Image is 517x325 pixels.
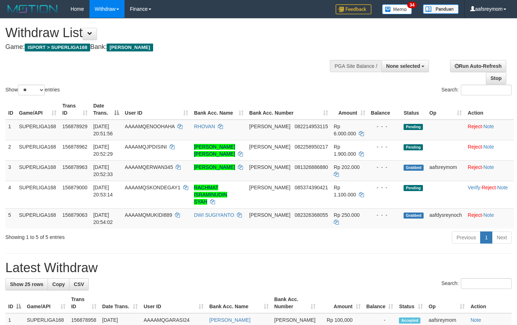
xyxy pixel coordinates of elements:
[249,164,291,170] span: [PERSON_NAME]
[294,124,328,129] span: Copy 082214953115 to clipboard
[93,124,113,136] span: [DATE] 20:51:56
[330,60,381,72] div: PGA Site Balance /
[62,185,87,190] span: 156879000
[52,281,65,287] span: Copy
[497,185,508,190] a: Note
[404,124,423,130] span: Pending
[194,144,235,157] a: [PERSON_NAME] [PERSON_NAME]
[62,124,87,129] span: 156878929
[483,212,494,218] a: Note
[294,164,328,170] span: Copy 081326886880 to clipboard
[249,185,291,190] span: [PERSON_NAME]
[461,85,512,95] input: Search:
[209,317,250,323] a: [PERSON_NAME]
[461,278,512,289] input: Search:
[5,85,60,95] label: Show entries
[468,293,512,313] th: Action
[381,60,429,72] button: None selected
[483,144,494,150] a: Note
[401,99,426,120] th: Status
[334,124,356,136] span: Rp 6.000.000
[5,160,16,181] td: 3
[468,185,480,190] a: Verify
[465,140,514,160] td: ·
[69,278,89,290] a: CSV
[93,144,113,157] span: [DATE] 20:52:29
[468,212,482,218] a: Reject
[24,293,68,313] th: Game/API: activate to sort column ascending
[247,99,331,120] th: Bank Acc. Number: activate to sort column ascending
[99,293,141,313] th: Date Trans.: activate to sort column ascending
[5,140,16,160] td: 2
[404,185,423,191] span: Pending
[125,144,167,150] span: AAAAMQJPDISINI
[407,2,417,8] span: 34
[396,293,426,313] th: Status: activate to sort column ascending
[68,293,99,313] th: Trans ID: activate to sort column ascending
[5,293,24,313] th: ID: activate to sort column descending
[294,144,328,150] span: Copy 082258950217 to clipboard
[93,212,113,225] span: [DATE] 20:54:02
[249,124,291,129] span: [PERSON_NAME]
[107,44,153,51] span: [PERSON_NAME]
[191,99,246,120] th: Bank Acc. Name: activate to sort column ascending
[404,144,423,150] span: Pending
[5,44,337,51] h4: Game: Bank:
[468,144,482,150] a: Reject
[442,278,512,289] label: Search:
[382,4,412,14] img: Button%20Memo.svg
[450,60,506,72] a: Run Auto-Refresh
[334,144,356,157] span: Rp 1.900.000
[452,231,481,244] a: Previous
[483,164,494,170] a: Note
[482,185,496,190] a: Reject
[194,185,227,205] a: RACHMAT ISRAMINUDIN SYAH
[465,120,514,140] td: ·
[62,164,87,170] span: 156878963
[368,99,401,120] th: Balance
[272,293,318,313] th: Bank Acc. Number: activate to sort column ascending
[125,212,172,218] span: AAAAMQMUKIDI889
[483,124,494,129] a: Note
[5,99,16,120] th: ID
[492,231,512,244] a: Next
[404,165,424,171] span: Grabbed
[5,261,512,275] h1: Latest Withdraw
[470,317,481,323] a: Note
[16,160,59,181] td: SUPERLIGA168
[59,99,90,120] th: Trans ID: activate to sort column ascending
[426,208,465,229] td: aafdysreynoch
[125,185,180,190] span: AAAAMQSKONDEGAY1
[5,120,16,140] td: 1
[465,160,514,181] td: ·
[194,124,215,129] a: RHOVAN
[206,293,272,313] th: Bank Acc. Name: activate to sort column ascending
[249,144,291,150] span: [PERSON_NAME]
[468,124,482,129] a: Reject
[74,281,84,287] span: CSV
[426,293,468,313] th: Op: activate to sort column ascending
[334,185,356,197] span: Rp 1.100.000
[334,164,360,170] span: Rp 202.000
[465,208,514,229] td: ·
[18,85,45,95] select: Showentries
[125,124,175,129] span: AAAAMQENOOHAHA
[62,212,87,218] span: 156879063
[371,164,398,171] div: - - -
[16,208,59,229] td: SUPERLIGA168
[294,212,328,218] span: Copy 082326368055 to clipboard
[5,26,337,40] h1: Withdraw List
[16,140,59,160] td: SUPERLIGA168
[465,181,514,208] td: · ·
[5,208,16,229] td: 5
[48,278,69,290] a: Copy
[194,164,235,170] a: [PERSON_NAME]
[318,293,364,313] th: Amount: activate to sort column ascending
[480,231,492,244] a: 1
[371,143,398,150] div: - - -
[399,317,420,324] span: Accepted
[274,317,316,323] span: [PERSON_NAME]
[16,181,59,208] td: SUPERLIGA168
[331,99,368,120] th: Amount: activate to sort column ascending
[16,120,59,140] td: SUPERLIGA168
